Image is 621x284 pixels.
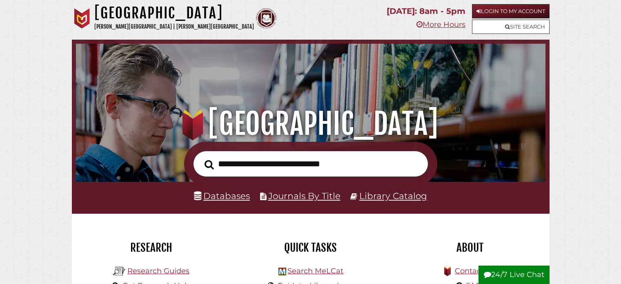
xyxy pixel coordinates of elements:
[85,106,536,142] h1: [GEOGRAPHIC_DATA]
[200,157,218,172] button: Search
[387,4,465,18] p: [DATE]: 8am - 5pm
[472,4,550,18] a: Login to My Account
[94,22,254,31] p: [PERSON_NAME][GEOGRAPHIC_DATA] | [PERSON_NAME][GEOGRAPHIC_DATA]
[72,8,92,29] img: Calvin University
[113,265,125,277] img: Hekman Library Logo
[78,241,225,255] h2: Research
[256,8,276,29] img: Calvin Theological Seminary
[416,20,465,29] a: More Hours
[205,159,214,169] i: Search
[278,268,286,275] img: Hekman Library Logo
[127,266,189,275] a: Research Guides
[287,266,343,275] a: Search MeLCat
[94,4,254,22] h1: [GEOGRAPHIC_DATA]
[472,20,550,34] a: Site Search
[455,266,495,275] a: Contact Us
[359,190,427,201] a: Library Catalog
[396,241,543,255] h2: About
[194,190,250,201] a: Databases
[237,241,384,255] h2: Quick Tasks
[268,190,341,201] a: Journals By Title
